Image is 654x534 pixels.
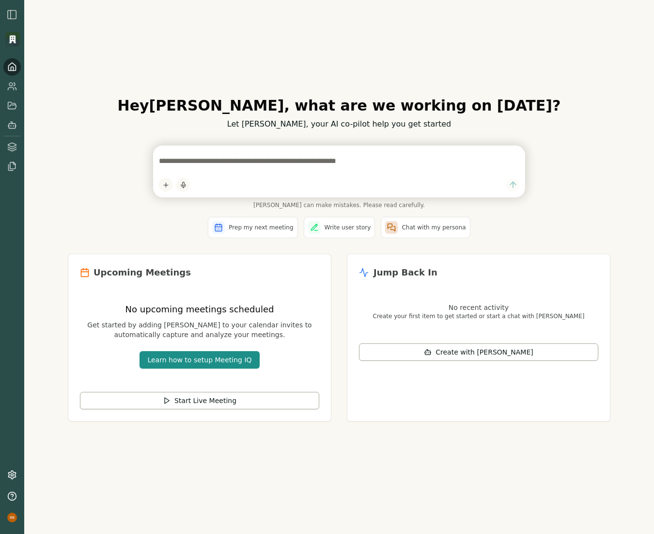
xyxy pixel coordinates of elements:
button: Add content to chat [159,178,172,192]
p: Create your first item to get started or start a chat with [PERSON_NAME] [359,312,598,320]
button: Start dictation [176,178,190,192]
h1: Hey [PERSON_NAME] , what are we working on [DATE]? [68,97,610,114]
h2: Upcoming Meetings [93,266,191,279]
span: [PERSON_NAME] can make mistakes. Please read carefully. [153,201,525,209]
h2: Jump Back In [374,266,437,279]
button: Send message [506,178,519,192]
span: Prep my next meeting [229,224,293,231]
span: Start Live Meeting [174,396,236,405]
span: Create with [PERSON_NAME] [436,347,533,357]
img: profile [7,513,17,522]
p: No recent activity [359,303,598,312]
h3: No upcoming meetings scheduled [80,303,319,316]
p: Let [PERSON_NAME], your AI co-pilot help you get started [68,118,610,130]
p: Get started by adding [PERSON_NAME] to your calendar invites to automatically capture and analyze... [80,320,319,340]
button: Start Live Meeting [80,392,319,409]
span: Chat with my persona [402,224,466,231]
button: Create with [PERSON_NAME] [359,343,598,361]
button: Chat with my persona [381,217,470,238]
button: Help [3,487,21,505]
span: Write user story [325,224,371,231]
button: Write user story [304,217,375,238]
img: Organization logo [5,32,20,47]
img: sidebar [6,9,18,20]
button: Prep my next meeting [208,217,297,238]
button: Learn how to setup Meeting IQ [140,351,259,369]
